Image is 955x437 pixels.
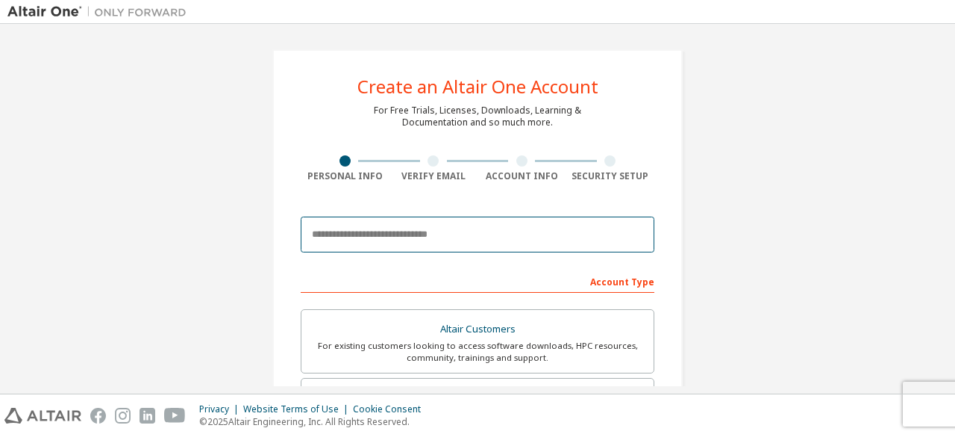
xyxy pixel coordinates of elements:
div: Security Setup [566,170,655,182]
div: Altair Customers [310,319,645,340]
img: linkedin.svg [140,408,155,424]
div: Verify Email [389,170,478,182]
div: Personal Info [301,170,389,182]
div: Website Terms of Use [243,403,353,415]
img: instagram.svg [115,408,131,424]
img: altair_logo.svg [4,408,81,424]
img: Altair One [7,4,194,19]
img: youtube.svg [164,408,186,424]
div: Privacy [199,403,243,415]
div: Account Type [301,269,654,293]
img: facebook.svg [90,408,106,424]
div: For Free Trials, Licenses, Downloads, Learning & Documentation and so much more. [374,105,581,128]
div: Account Info [477,170,566,182]
p: © 2025 Altair Engineering, Inc. All Rights Reserved. [199,415,430,428]
div: Cookie Consent [353,403,430,415]
div: Create an Altair One Account [357,78,598,96]
div: For existing customers looking to access software downloads, HPC resources, community, trainings ... [310,340,645,364]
